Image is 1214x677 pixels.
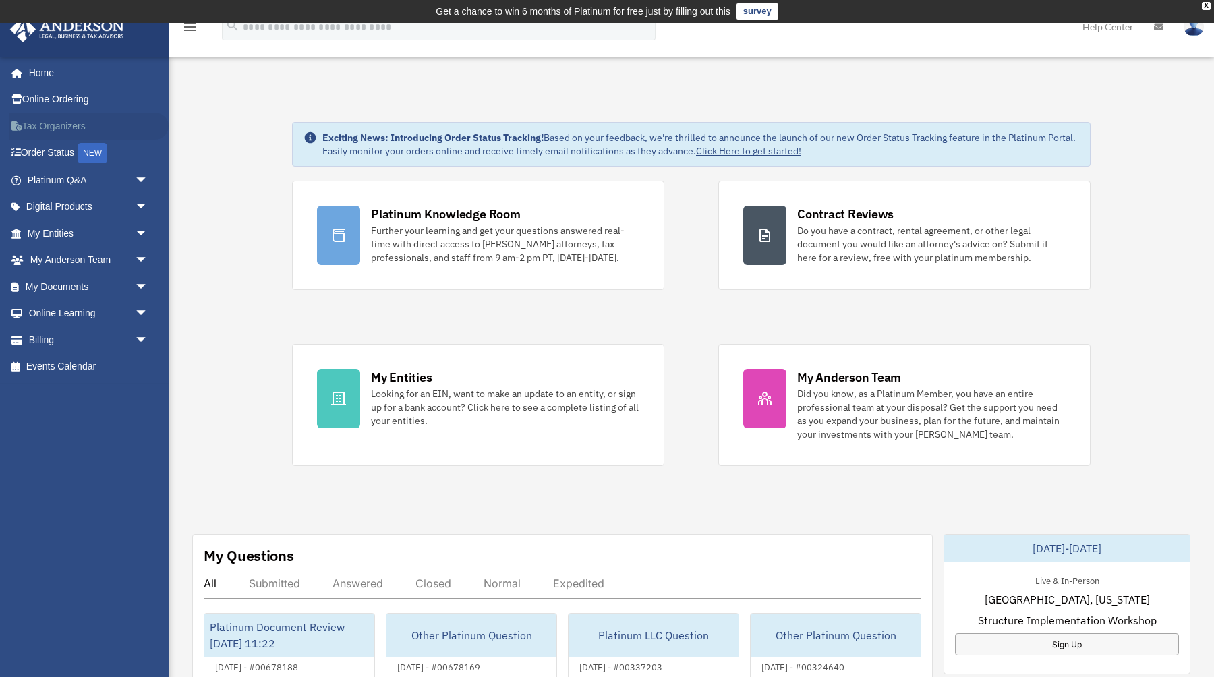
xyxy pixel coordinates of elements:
div: My Anderson Team [797,369,901,386]
div: [DATE] - #00678169 [386,659,491,673]
div: [DATE] - #00337203 [569,659,673,673]
span: arrow_drop_down [135,220,162,247]
div: Submitted [249,577,300,590]
div: Other Platinum Question [386,614,556,657]
div: Further your learning and get your questions answered real-time with direct access to [PERSON_NAM... [371,224,639,264]
a: My Anderson Team Did you know, as a Platinum Member, you have an entire professional team at your... [718,344,1091,466]
a: Online Ordering [9,86,169,113]
div: Platinum Document Review [DATE] 11:22 [204,614,374,657]
img: User Pic [1184,17,1204,36]
span: arrow_drop_down [135,300,162,328]
a: My Documentsarrow_drop_down [9,273,169,300]
span: arrow_drop_down [135,167,162,194]
div: Other Platinum Question [751,614,921,657]
div: Platinum Knowledge Room [371,206,521,223]
div: My Questions [204,546,294,566]
div: Expedited [553,577,604,590]
a: Platinum Knowledge Room Further your learning and get your questions answered real-time with dire... [292,181,664,290]
a: Click Here to get started! [696,145,801,157]
a: Home [9,59,162,86]
a: Tax Organizers [9,113,169,140]
div: Live & In-Person [1024,572,1110,587]
span: Structure Implementation Workshop [978,612,1157,628]
div: [DATE] - #00678188 [204,659,309,673]
a: Contract Reviews Do you have a contract, rental agreement, or other legal document you would like... [718,181,1091,290]
a: Events Calendar [9,353,169,380]
a: Platinum Q&Aarrow_drop_down [9,167,169,194]
div: Get a chance to win 6 months of Platinum for free just by filling out this [436,3,730,20]
a: Sign Up [955,633,1179,655]
a: My Entities Looking for an EIN, want to make an update to an entity, or sign up for a bank accoun... [292,344,664,466]
div: Do you have a contract, rental agreement, or other legal document you would like an attorney's ad... [797,224,1066,264]
a: My Entitiesarrow_drop_down [9,220,169,247]
i: menu [182,19,198,35]
div: Looking for an EIN, want to make an update to an entity, or sign up for a bank account? Click her... [371,387,639,428]
a: My Anderson Teamarrow_drop_down [9,247,169,274]
a: Billingarrow_drop_down [9,326,169,353]
div: Normal [484,577,521,590]
span: arrow_drop_down [135,247,162,274]
div: close [1202,2,1211,10]
img: Anderson Advisors Platinum Portal [6,16,128,42]
a: menu [182,24,198,35]
a: survey [736,3,778,20]
div: Contract Reviews [797,206,894,223]
span: arrow_drop_down [135,273,162,301]
div: All [204,577,216,590]
div: Platinum LLC Question [569,614,739,657]
span: arrow_drop_down [135,326,162,354]
a: Order StatusNEW [9,140,169,167]
div: Did you know, as a Platinum Member, you have an entire professional team at your disposal? Get th... [797,387,1066,441]
div: Answered [333,577,383,590]
div: [DATE]-[DATE] [944,535,1190,562]
a: Online Learningarrow_drop_down [9,300,169,327]
strong: Exciting News: Introducing Order Status Tracking! [322,131,544,144]
div: My Entities [371,369,432,386]
div: NEW [78,143,107,163]
div: Based on your feedback, we're thrilled to announce the launch of our new Order Status Tracking fe... [322,131,1079,158]
span: arrow_drop_down [135,194,162,221]
span: [GEOGRAPHIC_DATA], [US_STATE] [985,591,1150,608]
div: [DATE] - #00324640 [751,659,855,673]
a: Digital Productsarrow_drop_down [9,194,169,220]
i: search [225,18,240,33]
div: Closed [415,577,451,590]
